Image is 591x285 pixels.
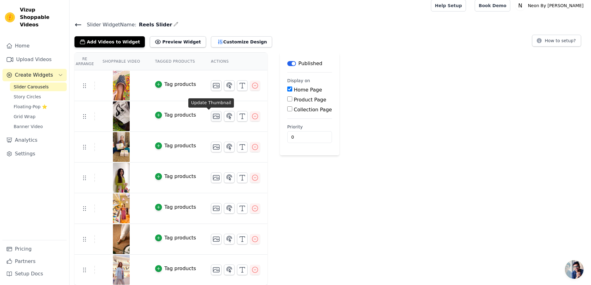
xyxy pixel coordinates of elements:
div: Tag products [164,265,196,272]
button: Change Thumbnail [211,80,222,91]
button: Change Thumbnail [211,234,222,244]
legend: Display on [287,78,310,84]
div: Edit Name [173,20,178,29]
span: Banner Video [14,123,43,130]
label: Home Page [294,87,322,93]
label: Priority [287,124,332,130]
span: Create Widgets [15,71,53,79]
button: Add Videos to Widget [74,36,145,47]
a: Pricing [2,243,67,255]
a: Open chat [565,260,584,279]
img: tn-417c3bc954d54cd498d7b1a68bd7d935.png [113,101,130,131]
a: Slider Carousels [10,82,67,91]
span: Floating-Pop ⭐ [14,104,47,110]
a: Grid Wrap [10,112,67,121]
a: Settings [2,148,67,160]
a: Banner Video [10,122,67,131]
text: N [518,2,522,9]
img: reel-preview-6727f7-e4.myshopify.com-3465621572235532632_44803603897.jpeg [113,163,130,193]
button: Tag products [155,173,196,180]
button: Create Widgets [2,69,67,81]
span: Reels Slider [137,21,172,29]
span: Slider Widget Name: [82,21,137,29]
label: Collection Page [294,107,332,113]
button: How to setup? [532,35,581,47]
button: Tag products [155,111,196,119]
span: Vizup Shoppable Videos [20,6,64,29]
a: Partners [2,255,67,268]
img: reel-preview-6727f7-e4.myshopify.com-3438678739241078852_44803603897.jpeg [113,132,130,162]
a: Setup Docs [2,268,67,280]
button: Tag products [155,234,196,242]
a: Analytics [2,134,67,146]
button: Change Thumbnail [211,172,222,183]
div: Tag products [164,203,196,211]
span: Slider Carousels [14,84,49,90]
div: Tag products [164,142,196,149]
button: Change Thumbnail [211,265,222,275]
img: Vizup [5,12,15,22]
a: Story Circles [10,92,67,101]
button: Preview Widget [150,36,206,47]
button: Tag products [155,142,196,149]
span: Grid Wrap [14,114,35,120]
label: Product Page [294,97,326,103]
a: How to setup? [532,39,581,45]
th: Actions [204,53,267,70]
button: Change Thumbnail [211,203,222,214]
img: reel-preview-6727f7-e4.myshopify.com-3637388949413711848_44803603897.jpeg [113,224,130,254]
button: Change Thumbnail [211,142,222,152]
div: Tag products [164,173,196,180]
span: Story Circles [14,94,41,100]
button: Tag products [155,265,196,272]
div: Tag products [164,234,196,242]
button: Customize Design [211,36,272,47]
th: Re Arrange [74,53,95,70]
a: Upload Videos [2,53,67,66]
button: Change Thumbnail [211,111,222,122]
img: tn-5982286047294206b113c6aa518f561e.png [113,71,130,100]
p: Published [298,60,322,67]
th: Tagged Products [148,53,204,70]
button: Tag products [155,81,196,88]
button: Tag products [155,203,196,211]
div: Tag products [164,81,196,88]
img: reel-preview-6727f7-e4.myshopify.com-3633146309783904791_583695355.jpeg [113,194,130,223]
a: Home [2,40,67,52]
img: reel-preview-6727f7-e4.myshopify.com-3633881600088990226_3279818565.jpeg [113,255,130,285]
a: Floating-Pop ⭐ [10,102,67,111]
div: Tag products [164,111,196,119]
th: Shoppable Video [95,53,147,70]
